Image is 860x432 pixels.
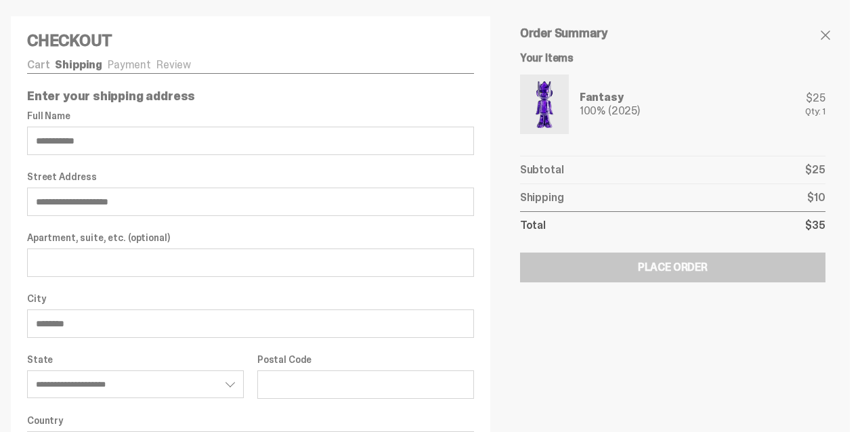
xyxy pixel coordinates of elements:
div: Fantasy [580,92,640,103]
div: Place Order [638,262,708,273]
p: Subtotal [520,165,564,175]
p: Enter your shipping address [27,90,474,102]
h4: Checkout [27,33,474,49]
label: Postal Code [257,354,474,365]
p: Total [520,220,546,231]
img: Yahoo-HG---1.png [523,77,566,131]
p: $25 [805,165,825,175]
label: Street Address [27,171,474,182]
a: Cart [27,58,49,72]
p: $10 [807,192,825,203]
a: Shipping [55,58,102,72]
label: State [27,354,244,365]
button: Place Order [520,253,825,282]
label: City [27,293,474,304]
label: Apartment, suite, etc. (optional) [27,232,474,243]
div: $25 [805,93,825,104]
p: $35 [805,220,825,231]
h6: Your Items [520,53,825,64]
label: Full Name [27,110,474,121]
p: Shipping [520,192,564,203]
h5: Order Summary [520,27,825,39]
div: Qty: 1 [805,106,825,116]
div: 100% (2025) [580,106,640,116]
label: Country [27,415,474,426]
